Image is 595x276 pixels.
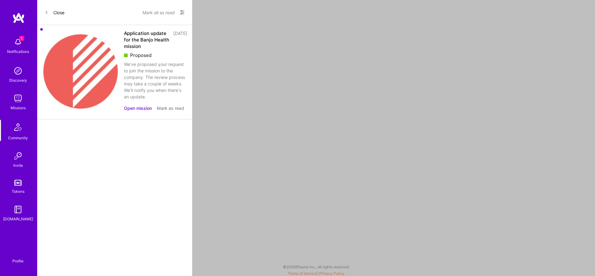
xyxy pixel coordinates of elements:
div: Community [8,135,28,141]
div: Invite [13,162,23,169]
div: Tokens [12,188,24,195]
img: tokens [14,180,22,186]
img: Community [11,120,25,135]
div: We've proposed your request to join the mission to the company. The review process may take a cou... [124,61,187,100]
img: Invite [12,150,24,162]
div: Notifications [7,48,29,55]
div: Missions [11,105,26,111]
img: teamwork [12,92,24,105]
img: logo [12,12,25,24]
div: Proposed [124,52,187,58]
div: [DATE] [173,30,187,50]
div: [DOMAIN_NAME] [3,216,33,222]
img: bell [12,36,24,48]
button: Mark all as read [143,7,175,17]
div: Discovery [9,77,27,84]
img: guide book [12,203,24,216]
span: 1 [19,36,24,41]
button: Close [45,7,64,17]
button: Open mission [124,105,152,111]
a: Profile [10,251,26,264]
img: Company Logo [42,30,119,114]
button: Mark as read [157,105,184,111]
div: Profile [12,258,24,264]
img: discovery [12,65,24,77]
div: Application update for the Banjo Health mission [124,30,170,50]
